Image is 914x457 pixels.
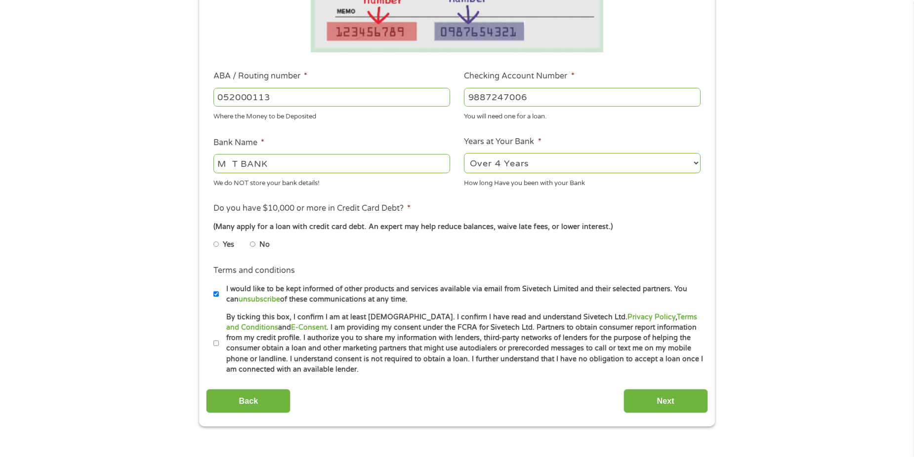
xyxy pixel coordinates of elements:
a: E-Consent [291,323,327,332]
a: Privacy Policy [627,313,675,321]
input: 345634636 [464,88,701,107]
div: How long Have you been with your Bank [464,175,701,188]
input: Back [206,389,291,413]
label: By ticking this box, I confirm I am at least [DEMOGRAPHIC_DATA]. I confirm I have read and unders... [219,312,704,375]
label: Yes [223,239,234,250]
label: I would like to be kept informed of other products and services available via email from Sivetech... [219,284,704,305]
a: unsubscribe [239,295,280,304]
label: Years at Your Bank [464,137,541,147]
div: Where the Money to be Deposited [213,109,450,122]
input: Next [623,389,708,413]
label: Terms and conditions [213,266,295,276]
label: No [259,239,270,250]
label: Do you have $10,000 or more in Credit Card Debt? [213,203,411,214]
a: Terms and Conditions [226,313,697,332]
div: We do NOT store your bank details! [213,175,450,188]
input: 263177916 [213,88,450,107]
label: Checking Account Number [464,71,574,81]
label: Bank Name [213,138,264,148]
div: You will need one for a loan. [464,109,701,122]
label: ABA / Routing number [213,71,307,81]
div: (Many apply for a loan with credit card debt. An expert may help reduce balances, waive late fees... [213,222,701,232]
